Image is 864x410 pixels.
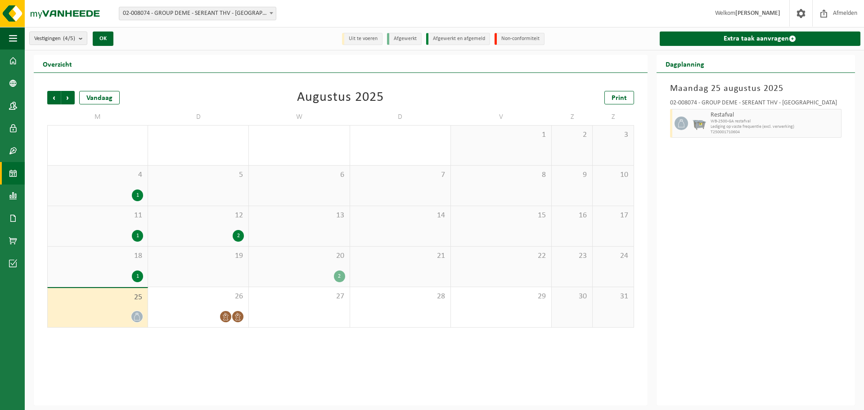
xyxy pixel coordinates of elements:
[153,251,244,261] span: 19
[711,124,839,130] span: Lediging op vaste frequentie (excl. verwerking)
[52,251,143,261] span: 18
[693,117,706,130] img: WB-2500-GAL-GY-01
[597,130,629,140] span: 3
[711,130,839,135] span: T250001710604
[355,292,446,302] span: 28
[342,33,382,45] li: Uit te voeren
[735,10,780,17] strong: [PERSON_NAME]
[455,292,547,302] span: 29
[297,91,384,104] div: Augustus 2025
[61,91,75,104] span: Volgende
[249,109,350,125] td: W
[387,33,422,45] li: Afgewerkt
[233,230,244,242] div: 2
[132,189,143,201] div: 1
[455,251,547,261] span: 22
[153,292,244,302] span: 26
[153,170,244,180] span: 5
[47,109,148,125] td: M
[132,230,143,242] div: 1
[34,55,81,72] h2: Overzicht
[52,211,143,221] span: 11
[93,32,113,46] button: OK
[52,170,143,180] span: 4
[455,130,547,140] span: 1
[604,91,634,104] a: Print
[63,36,75,41] count: (4/5)
[350,109,451,125] td: D
[455,170,547,180] span: 8
[556,292,588,302] span: 30
[79,91,120,104] div: Vandaag
[660,32,860,46] a: Extra taak aanvragen
[253,251,345,261] span: 20
[355,211,446,221] span: 14
[334,270,345,282] div: 2
[552,109,593,125] td: Z
[253,292,345,302] span: 27
[593,109,634,125] td: Z
[455,211,547,221] span: 15
[670,100,841,109] div: 02-008074 - GROUP DEME - SEREANT THV - [GEOGRAPHIC_DATA]
[132,270,143,282] div: 1
[253,170,345,180] span: 6
[597,170,629,180] span: 10
[355,170,446,180] span: 7
[597,251,629,261] span: 24
[556,170,588,180] span: 9
[657,55,713,72] h2: Dagplanning
[355,251,446,261] span: 21
[711,119,839,124] span: WB-2500-GA restafval
[711,112,839,119] span: Restafval
[451,109,552,125] td: V
[47,91,61,104] span: Vorige
[148,109,249,125] td: D
[597,211,629,221] span: 17
[426,33,490,45] li: Afgewerkt en afgemeld
[119,7,276,20] span: 02-008074 - GROUP DEME - SEREANT THV - ANTWERPEN
[670,82,841,95] h3: Maandag 25 augustus 2025
[556,130,588,140] span: 2
[597,292,629,302] span: 31
[153,211,244,221] span: 12
[29,32,87,45] button: Vestigingen(4/5)
[253,211,345,221] span: 13
[556,251,588,261] span: 23
[495,33,544,45] li: Non-conformiteit
[556,211,588,221] span: 16
[612,95,627,102] span: Print
[52,293,143,302] span: 25
[34,32,75,45] span: Vestigingen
